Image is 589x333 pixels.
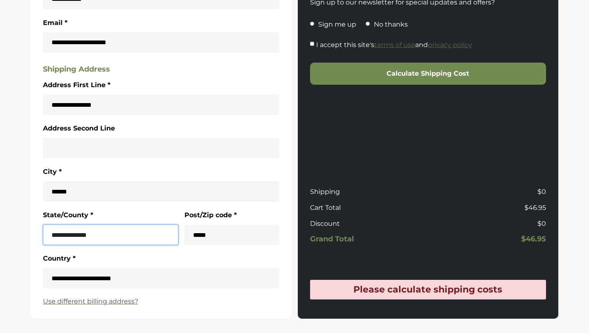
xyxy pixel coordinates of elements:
[43,166,62,177] label: City *
[315,284,542,295] h4: Please calculate shipping costs
[310,187,425,197] p: Shipping
[43,65,279,74] h5: Shipping Address
[310,219,425,229] p: Discount
[43,210,93,220] label: State/County *
[374,20,408,29] p: No thanks
[431,203,546,213] p: $46.95
[431,235,546,244] h5: $46.95
[43,297,279,306] a: Use different billing address?
[316,40,472,50] label: I accept this site's and
[431,219,546,229] p: $0
[374,41,415,49] a: terms of use
[43,123,115,134] label: Address Second Line
[428,41,472,49] a: privacy policy
[310,235,425,244] h5: Grand Total
[310,63,546,85] button: Calculate Shipping Cost
[43,18,67,28] label: Email *
[431,187,546,197] p: $0
[43,80,110,90] label: Address First Line *
[184,210,237,220] label: Post/Zip code *
[310,203,425,213] p: Cart Total
[43,253,76,264] label: Country *
[318,20,356,29] p: Sign me up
